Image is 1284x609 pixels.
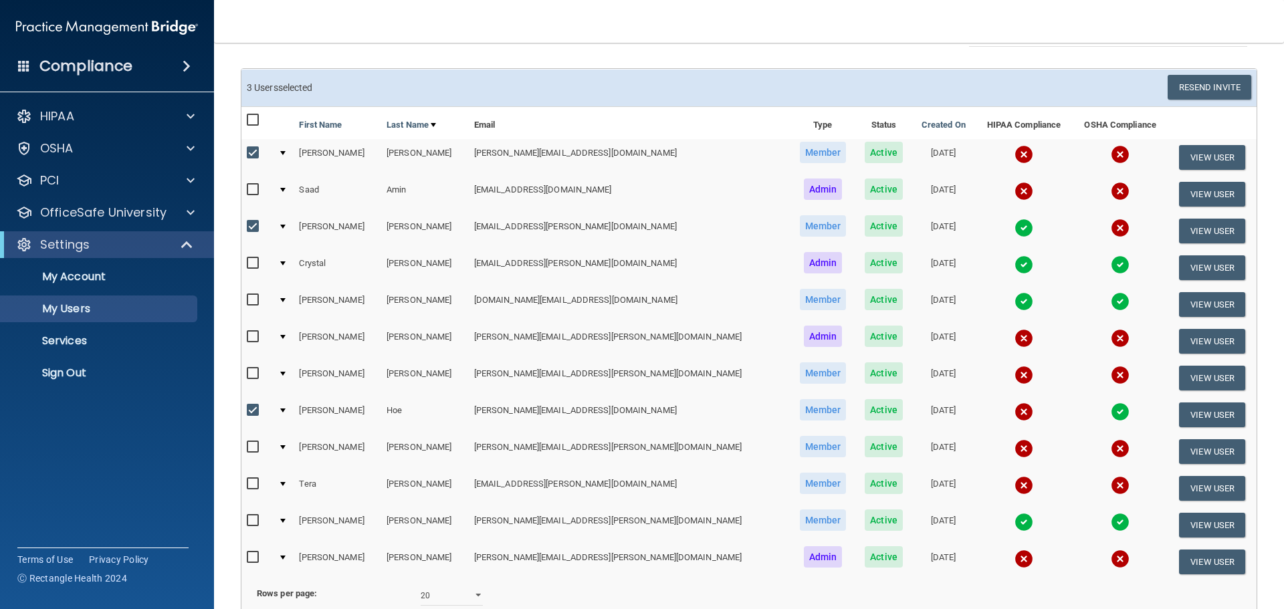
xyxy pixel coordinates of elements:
[9,334,191,348] p: Services
[1111,402,1130,421] img: tick.e7d51cea.svg
[1014,145,1033,164] img: cross.ca9f0e7f.svg
[1014,366,1033,384] img: cross.ca9f0e7f.svg
[1111,476,1130,495] img: cross.ca9f0e7f.svg
[865,326,903,347] span: Active
[17,572,127,585] span: Ⓒ Rectangle Health 2024
[294,470,381,507] td: Tera
[16,172,195,189] a: PCI
[975,107,1073,139] th: HIPAA Compliance
[856,107,912,139] th: Status
[381,139,469,176] td: [PERSON_NAME]
[865,252,903,273] span: Active
[800,362,847,384] span: Member
[381,323,469,360] td: [PERSON_NAME]
[381,433,469,470] td: [PERSON_NAME]
[912,543,975,580] td: [DATE]
[1014,476,1033,495] img: cross.ca9f0e7f.svg
[274,82,278,93] span: s
[469,176,790,213] td: [EMAIL_ADDRESS][DOMAIN_NAME]
[1111,329,1130,348] img: cross.ca9f0e7f.svg
[1014,402,1033,421] img: cross.ca9f0e7f.svg
[294,323,381,360] td: [PERSON_NAME]
[469,470,790,507] td: [EMAIL_ADDRESS][PERSON_NAME][DOMAIN_NAME]
[1179,145,1245,170] button: View User
[16,237,194,253] a: Settings
[1014,329,1033,348] img: cross.ca9f0e7f.svg
[16,140,195,156] a: OSHA
[800,289,847,310] span: Member
[865,362,903,384] span: Active
[1168,75,1251,100] button: Resend Invite
[17,553,73,566] a: Terms of Use
[40,108,74,124] p: HIPAA
[800,509,847,531] span: Member
[294,139,381,176] td: [PERSON_NAME]
[865,178,903,200] span: Active
[294,507,381,543] td: [PERSON_NAME]
[1073,107,1168,139] th: OSHA Compliance
[381,176,469,213] td: Amin
[469,507,790,543] td: [PERSON_NAME][EMAIL_ADDRESS][PERSON_NAME][DOMAIN_NAME]
[381,213,469,249] td: [PERSON_NAME]
[16,14,198,41] img: PMB logo
[912,176,975,213] td: [DATE]
[40,205,167,221] p: OfficeSafe University
[912,470,975,507] td: [DATE]
[16,108,195,124] a: HIPAA
[469,107,790,139] th: Email
[865,215,903,237] span: Active
[1179,219,1245,243] button: View User
[804,178,843,200] span: Admin
[800,436,847,457] span: Member
[922,117,966,133] a: Created On
[469,396,790,433] td: [PERSON_NAME][EMAIL_ADDRESS][DOMAIN_NAME]
[40,172,59,189] p: PCI
[469,139,790,176] td: [PERSON_NAME][EMAIL_ADDRESS][DOMAIN_NAME]
[1014,439,1033,458] img: cross.ca9f0e7f.svg
[1014,550,1033,568] img: cross.ca9f0e7f.svg
[1111,219,1130,237] img: cross.ca9f0e7f.svg
[1111,439,1130,458] img: cross.ca9f0e7f.svg
[381,507,469,543] td: [PERSON_NAME]
[865,546,903,568] span: Active
[1014,182,1033,201] img: cross.ca9f0e7f.svg
[912,139,975,176] td: [DATE]
[1111,513,1130,531] img: tick.e7d51cea.svg
[469,286,790,323] td: [DOMAIN_NAME][EMAIL_ADDRESS][DOMAIN_NAME]
[865,509,903,531] span: Active
[1179,513,1245,537] button: View User
[865,142,903,163] span: Active
[387,117,436,133] a: Last Name
[1111,182,1130,201] img: cross.ca9f0e7f.svg
[294,433,381,470] td: [PERSON_NAME]
[381,543,469,580] td: [PERSON_NAME]
[1014,513,1033,531] img: tick.e7d51cea.svg
[257,588,317,598] b: Rows per page:
[804,546,843,568] span: Admin
[912,323,975,360] td: [DATE]
[1179,402,1245,427] button: View User
[469,543,790,580] td: [PERSON_NAME][EMAIL_ADDRESS][PERSON_NAME][DOMAIN_NAME]
[804,252,843,273] span: Admin
[294,360,381,396] td: [PERSON_NAME]
[16,205,195,221] a: OfficeSafe University
[912,286,975,323] td: [DATE]
[1179,255,1245,280] button: View User
[9,270,191,283] p: My Account
[9,366,191,380] p: Sign Out
[381,249,469,286] td: [PERSON_NAME]
[294,176,381,213] td: Saad
[800,215,847,237] span: Member
[1179,182,1245,207] button: View User
[1179,329,1245,354] button: View User
[1014,219,1033,237] img: tick.e7d51cea.svg
[39,57,132,76] h4: Compliance
[40,237,90,253] p: Settings
[469,433,790,470] td: [PERSON_NAME][EMAIL_ADDRESS][PERSON_NAME][DOMAIN_NAME]
[89,553,149,566] a: Privacy Policy
[294,396,381,433] td: [PERSON_NAME]
[800,142,847,163] span: Member
[1179,439,1245,464] button: View User
[1179,476,1245,501] button: View User
[1179,292,1245,317] button: View User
